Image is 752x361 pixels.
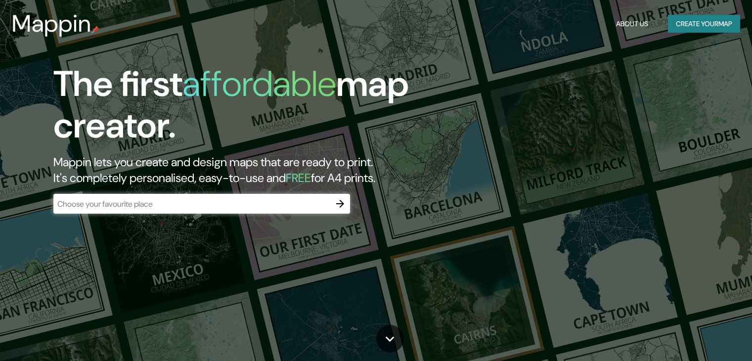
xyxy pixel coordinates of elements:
h1: The first map creator. [53,63,430,154]
iframe: Help widget launcher [664,322,741,350]
input: Choose your favourite place [53,198,330,210]
button: Create yourmap [668,15,740,33]
h1: affordable [182,61,336,107]
h2: Mappin lets you create and design maps that are ready to print. It's completely personalised, eas... [53,154,430,186]
h5: FREE [286,170,311,185]
h3: Mappin [12,10,91,38]
img: mappin-pin [91,26,99,34]
button: About Us [612,15,652,33]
